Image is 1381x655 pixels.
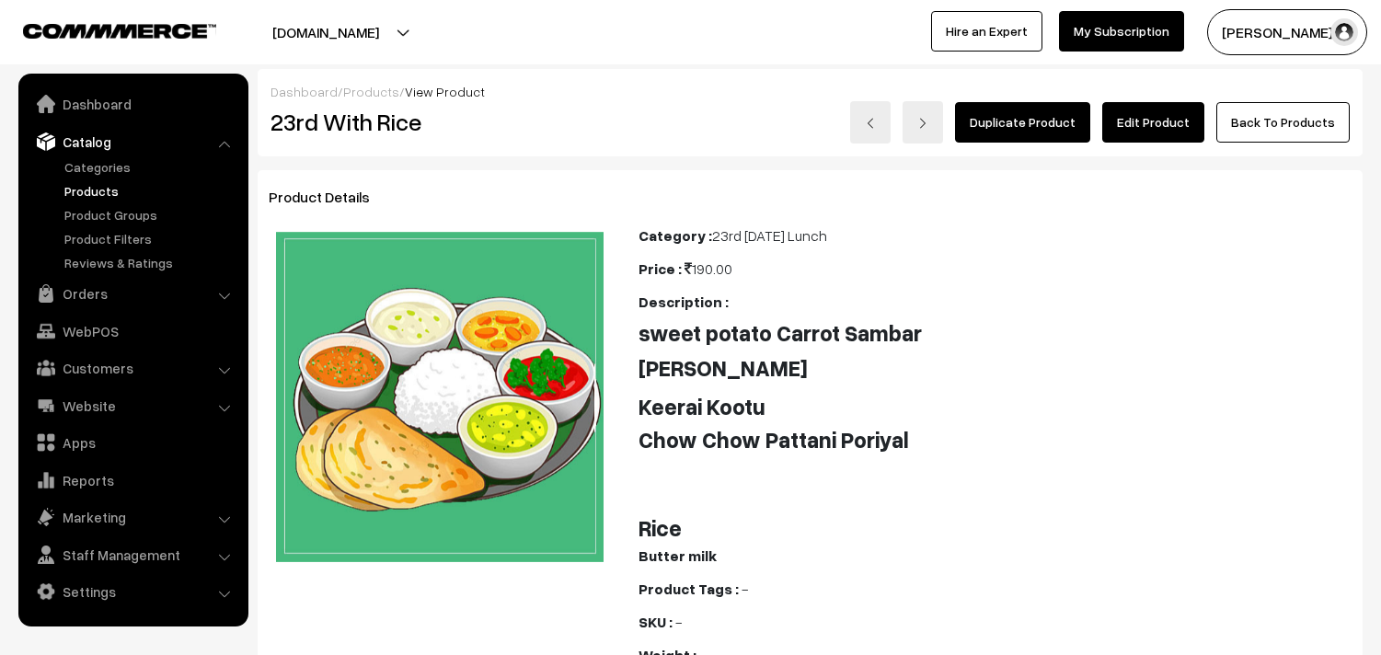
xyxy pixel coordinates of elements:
[23,87,242,121] a: Dashboard
[639,293,729,311] b: Description :
[208,9,443,55] button: [DOMAIN_NAME]
[1216,102,1350,143] a: Back To Products
[60,157,242,177] a: Categories
[639,224,1352,247] div: 23rd [DATE] Lunch
[60,253,242,272] a: Reviews & Ratings
[639,426,909,453] b: Chow Chow Pattani Poriyal
[60,205,242,224] a: Product Groups
[931,11,1042,52] a: Hire an Expert
[955,102,1090,143] a: Duplicate Product
[23,351,242,385] a: Customers
[1102,102,1204,143] a: Edit Product
[23,125,242,158] a: Catalog
[343,84,399,99] a: Products
[639,393,765,419] b: Keerai Kootu
[23,389,242,422] a: Website
[23,24,216,38] img: COMMMERCE
[639,514,682,541] span: Rice
[1207,9,1367,55] button: [PERSON_NAME] s…
[270,84,338,99] a: Dashboard
[639,613,673,631] b: SKU :
[270,82,1350,101] div: / /
[60,229,242,248] a: Product Filters
[23,315,242,348] a: WebPOS
[270,108,612,136] h2: 23rd With Rice
[23,464,242,497] a: Reports
[639,580,739,598] b: Product Tags :
[23,500,242,534] a: Marketing
[742,580,748,598] span: -
[23,426,242,459] a: Apps
[1059,11,1184,52] a: My Subscription
[405,84,485,99] span: View Product
[269,188,392,206] span: Product Details
[639,226,712,245] b: Category :
[23,277,242,310] a: Orders
[60,181,242,201] a: Products
[675,613,682,631] span: -
[639,258,1352,280] div: 190.00
[639,522,717,565] b: Butter milk
[23,18,184,40] a: COMMMERCE
[23,575,242,608] a: Settings
[23,538,242,571] a: Staff Management
[917,118,928,129] img: right-arrow.png
[865,118,876,129] img: left-arrow.png
[1330,18,1358,46] img: user
[639,319,922,346] b: sweet potato Carrot Sambar
[639,259,682,278] b: Price :
[276,232,606,562] img: 17430546815871lunch-cartoon.jpg
[639,354,807,381] b: [PERSON_NAME]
